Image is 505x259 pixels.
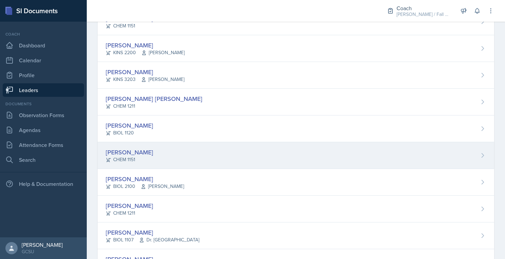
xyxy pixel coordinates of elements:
[106,22,153,29] div: CHEM 1151
[106,41,185,50] div: [PERSON_NAME]
[141,49,185,56] span: [PERSON_NAME]
[106,148,153,157] div: [PERSON_NAME]
[3,83,84,97] a: Leaders
[106,103,202,110] div: CHEM 1211
[98,89,494,115] a: [PERSON_NAME] [PERSON_NAME] CHEM 1211
[3,68,84,82] a: Profile
[98,8,494,35] a: [PERSON_NAME] CHEM 1151
[397,4,451,12] div: Coach
[106,236,199,243] div: BIOL 1107
[3,108,84,122] a: Observation Forms
[106,210,153,217] div: CHEM 1211
[106,76,184,83] div: KINS 3203
[106,183,184,190] div: BIOL 2100
[106,67,184,77] div: [PERSON_NAME]
[98,142,494,169] a: [PERSON_NAME] CHEM 1151
[106,49,185,56] div: KINS 2200
[106,129,153,136] div: BIOL 1120
[3,138,84,152] a: Attendance Forms
[106,156,153,163] div: CHEM 1151
[98,62,494,89] a: [PERSON_NAME] KINS 3203[PERSON_NAME]
[397,11,451,18] div: [PERSON_NAME] / Fall 2025
[98,35,494,62] a: [PERSON_NAME] KINS 2200[PERSON_NAME]
[3,39,84,52] a: Dashboard
[98,115,494,142] a: [PERSON_NAME] BIOL 1120
[106,228,199,237] div: [PERSON_NAME]
[141,183,184,190] span: [PERSON_NAME]
[3,177,84,191] div: Help & Documentation
[139,236,199,243] span: Dr. [GEOGRAPHIC_DATA]
[3,153,84,167] a: Search
[3,53,84,67] a: Calendar
[106,201,153,210] div: [PERSON_NAME]
[141,76,184,83] span: [PERSON_NAME]
[22,248,63,255] div: GCSU
[106,174,184,184] div: [PERSON_NAME]
[98,169,494,196] a: [PERSON_NAME] BIOL 2100[PERSON_NAME]
[3,31,84,37] div: Coach
[22,241,63,248] div: [PERSON_NAME]
[106,121,153,130] div: [PERSON_NAME]
[3,123,84,137] a: Agendas
[98,196,494,222] a: [PERSON_NAME] CHEM 1211
[106,94,202,103] div: [PERSON_NAME] [PERSON_NAME]
[98,222,494,249] a: [PERSON_NAME] BIOL 1107Dr. [GEOGRAPHIC_DATA]
[3,101,84,107] div: Documents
